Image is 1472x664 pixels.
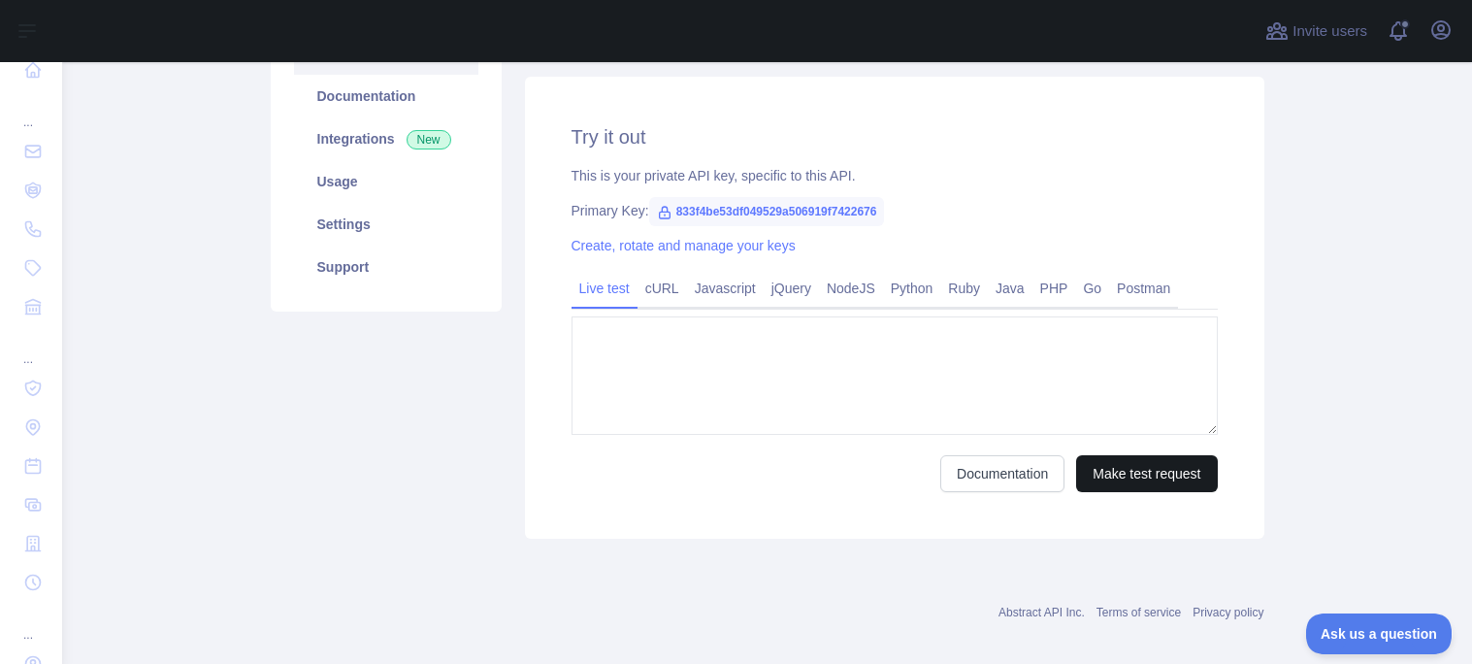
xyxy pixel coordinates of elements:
[572,273,638,304] a: Live test
[764,273,819,304] a: jQuery
[572,123,1218,150] h2: Try it out
[572,166,1218,185] div: This is your private API key, specific to this API.
[687,273,764,304] a: Javascript
[294,203,478,246] a: Settings
[940,273,988,304] a: Ruby
[940,455,1064,492] a: Documentation
[294,246,478,288] a: Support
[294,117,478,160] a: Integrations New
[16,91,47,130] div: ...
[1109,273,1178,304] a: Postman
[16,604,47,643] div: ...
[294,75,478,117] a: Documentation
[1193,606,1263,619] a: Privacy policy
[572,238,796,253] a: Create, rotate and manage your keys
[16,328,47,367] div: ...
[294,160,478,203] a: Usage
[1032,273,1076,304] a: PHP
[1096,606,1181,619] a: Terms of service
[998,606,1085,619] a: Abstract API Inc.
[883,273,941,304] a: Python
[649,197,885,226] span: 833f4be53df049529a506919f7422676
[1306,614,1453,654] iframe: Toggle Customer Support
[1076,455,1217,492] button: Make test request
[1292,20,1367,43] span: Invite users
[1261,16,1371,47] button: Invite users
[638,273,687,304] a: cURL
[407,130,451,149] span: New
[988,273,1032,304] a: Java
[572,201,1218,220] div: Primary Key:
[819,273,883,304] a: NodeJS
[1075,273,1109,304] a: Go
